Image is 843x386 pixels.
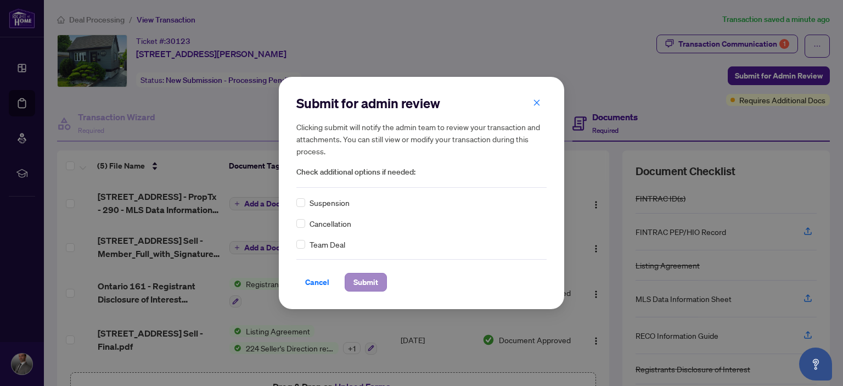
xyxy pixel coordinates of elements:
h2: Submit for admin review [296,94,547,112]
span: Team Deal [310,238,345,250]
span: Cancel [305,273,329,291]
button: Submit [345,273,387,292]
span: Check additional options if needed: [296,166,547,178]
button: Open asap [799,348,832,381]
span: Submit [353,273,378,291]
span: Suspension [310,197,350,209]
span: Cancellation [310,217,351,230]
h5: Clicking submit will notify the admin team to review your transaction and attachments. You can st... [296,121,547,157]
span: close [533,99,541,107]
button: Cancel [296,273,338,292]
